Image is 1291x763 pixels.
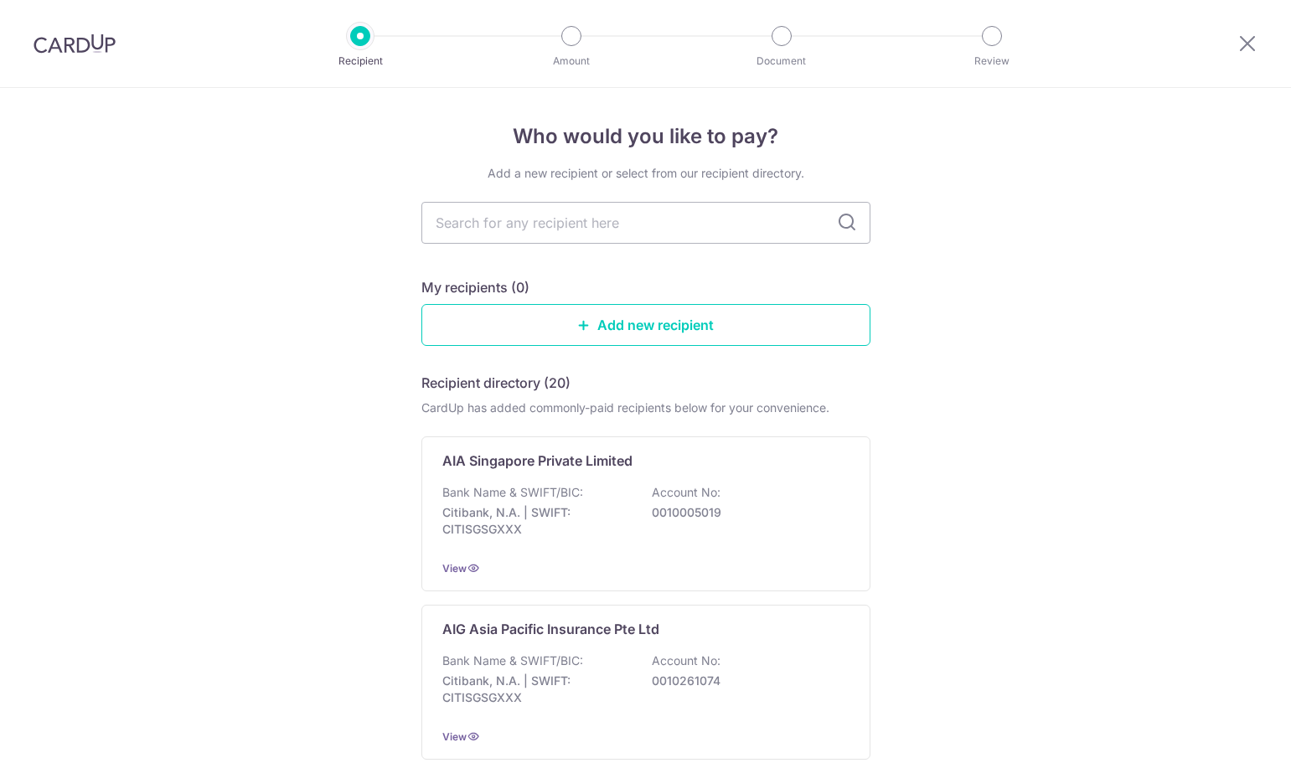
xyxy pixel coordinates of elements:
div: Add a new recipient or select from our recipient directory. [421,165,870,182]
p: Recipient [298,53,422,70]
div: CardUp has added commonly-paid recipients below for your convenience. [421,400,870,416]
a: Add new recipient [421,304,870,346]
img: CardUp [34,34,116,54]
p: Bank Name & SWIFT/BIC: [442,484,583,501]
p: Citibank, N.A. | SWIFT: CITISGSGXXX [442,673,630,706]
p: Review [930,53,1054,70]
p: AIA Singapore Private Limited [442,451,633,471]
p: Bank Name & SWIFT/BIC: [442,652,583,669]
p: AIG Asia Pacific Insurance Pte Ltd [442,619,659,639]
p: Document [720,53,844,70]
p: 0010005019 [652,504,839,521]
h5: My recipients (0) [421,277,529,297]
h4: Who would you like to pay? [421,121,870,152]
iframe: Opens a widget where you can find more information [1184,713,1274,755]
p: Account No: [652,484,720,501]
p: Amount [509,53,633,70]
a: View [442,730,467,743]
p: Account No: [652,652,720,669]
a: View [442,562,467,575]
p: 0010261074 [652,673,839,689]
h5: Recipient directory (20) [421,373,571,393]
input: Search for any recipient here [421,202,870,244]
p: Citibank, N.A. | SWIFT: CITISGSGXXX [442,504,630,538]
